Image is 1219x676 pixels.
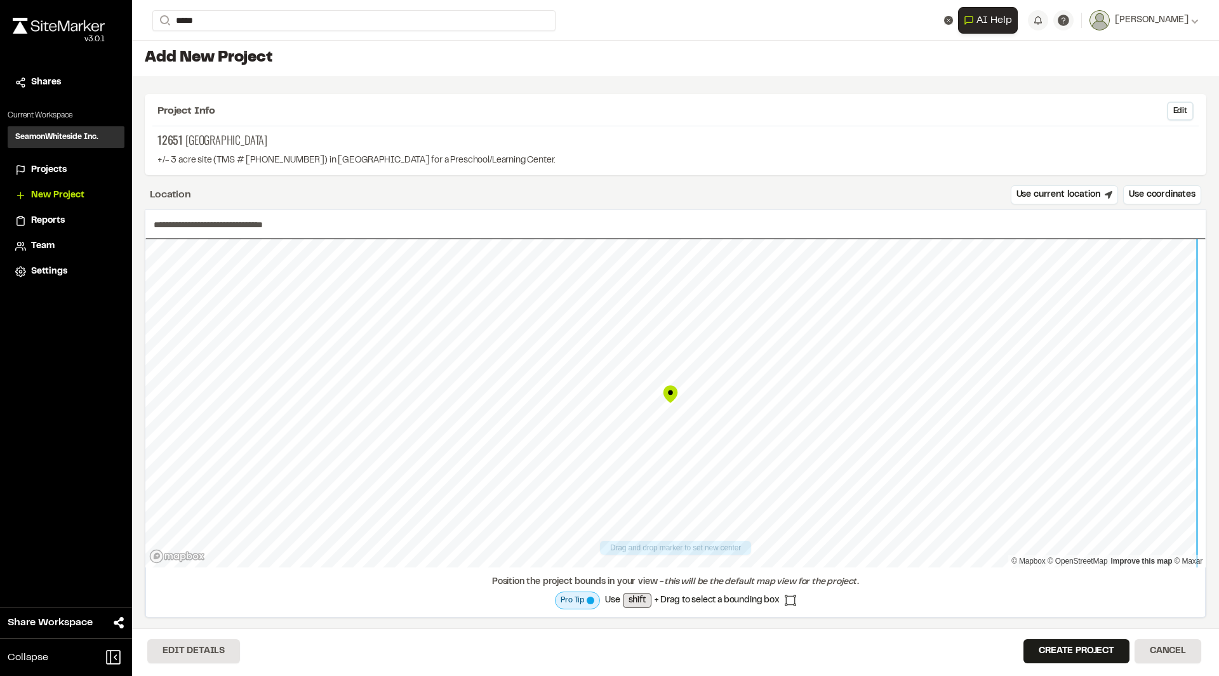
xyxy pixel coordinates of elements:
span: [PERSON_NAME] [1115,13,1189,27]
span: Shares [31,76,61,89]
a: Mapbox [1011,557,1046,566]
canvas: Map [145,239,1196,567]
div: Map layer is currently processing to full resolution [555,592,600,609]
button: Open AI Assistant [958,7,1018,34]
a: Map feedback [1111,557,1173,566]
span: Reports [31,214,65,228]
span: 12651 [157,131,183,149]
span: New Project [31,189,84,202]
button: [PERSON_NAME] [1089,10,1199,30]
a: New Project [15,189,117,202]
span: shift [623,593,651,608]
div: Oh geez...please don't... [13,34,105,45]
a: Shares [15,76,117,89]
button: Clear text [944,16,953,25]
span: this will be the default map view for the project. [664,578,859,586]
img: User [1089,10,1110,30]
button: Edit Details [147,639,240,663]
h1: Add New Project [145,48,1206,69]
img: rebrand.png [13,18,105,34]
p: Current Workspace [8,110,124,121]
span: AI Help [976,13,1012,28]
a: Mapbox logo [149,549,205,564]
span: Map layer is currently processing to full resolution [587,597,594,604]
span: Settings [31,265,67,279]
span: Pro Tip [561,595,584,606]
a: Team [15,239,117,253]
p: [GEOGRAPHIC_DATA] [157,131,1194,149]
p: +/- 3 acre site (TMS # [PHONE_NUMBER]) in [GEOGRAPHIC_DATA] for a Preschool/Learning Center. [157,154,1194,168]
button: Edit [1167,102,1194,121]
span: Collapse [8,650,48,665]
div: Use + Drag to select a bounding box [555,592,796,609]
span: Projects [31,163,67,177]
span: Project Info [157,103,215,119]
span: Team [31,239,55,253]
button: Create Project [1023,639,1129,663]
a: Maxar [1175,557,1202,566]
a: Reports [15,214,117,228]
div: Position the project bounds in your view - [154,575,1197,589]
button: Search [152,10,175,31]
div: Location [150,187,191,202]
a: OpenStreetMap [1048,557,1108,566]
a: Settings [15,265,117,279]
button: Use current location [1011,185,1119,204]
div: Map marker [661,385,680,404]
h3: SeamonWhiteside Inc. [15,131,98,143]
span: Share Workspace [8,615,93,630]
a: Projects [15,163,117,177]
button: Cancel [1135,639,1201,663]
button: Use coordinates [1123,185,1201,204]
div: Open AI Assistant [958,7,1023,34]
